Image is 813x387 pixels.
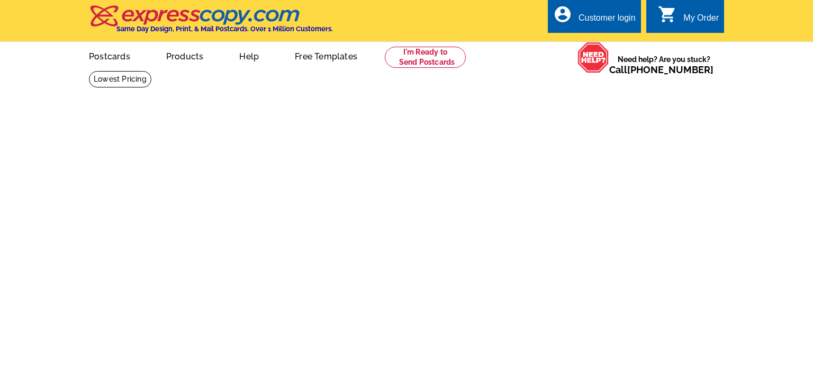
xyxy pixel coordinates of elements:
a: [PHONE_NUMBER] [627,64,713,75]
a: Same Day Design, Print, & Mail Postcards. Over 1 Million Customers. [89,13,333,33]
a: Free Templates [278,43,374,68]
span: Need help? Are you stuck? [609,54,719,75]
h4: Same Day Design, Print, & Mail Postcards. Over 1 Million Customers. [116,25,333,33]
img: help [577,42,609,73]
a: Help [222,43,276,68]
span: Call [609,64,713,75]
a: Postcards [72,43,147,68]
i: account_circle [553,5,572,24]
div: My Order [683,13,719,28]
i: shopping_cart [658,5,677,24]
div: Customer login [579,13,636,28]
a: account_circle Customer login [553,12,636,25]
a: shopping_cart My Order [658,12,719,25]
a: Products [149,43,221,68]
